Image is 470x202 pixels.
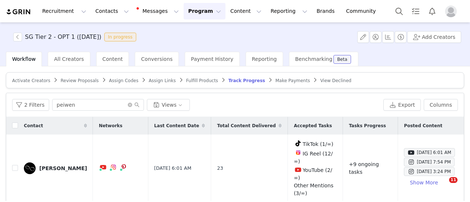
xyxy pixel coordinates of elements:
[109,78,138,83] span: Assign Codes
[25,33,101,41] h3: SG Tier 2 - OPT 1 ([DATE])
[39,165,87,171] div: [PERSON_NAME]
[228,78,265,83] span: Track Progress
[408,158,451,166] div: [DATE] 7:54 PM
[342,3,384,19] a: Community
[149,78,176,83] span: Assign Links
[424,99,458,111] button: Columns
[294,183,333,196] span: Other Mentions (3/∞)
[154,122,199,129] span: Last Content Date
[91,3,133,19] button: Contacts
[13,33,139,41] span: [object Object]
[295,56,332,62] span: Benchmarking
[12,56,36,62] span: Workflow
[128,103,132,107] i: icon: close-circle
[38,3,91,19] button: Recruitment
[61,78,99,83] span: Review Proposals
[391,3,407,19] button: Search
[186,78,218,83] span: Fulfill Products
[349,161,392,176] p: +9 ongoing tasks
[266,3,312,19] button: Reporting
[441,5,464,17] button: Profile
[337,57,347,62] div: Beta
[424,3,440,19] button: Notifications
[383,99,421,111] button: Export
[147,99,190,111] button: Views
[404,177,444,188] button: Show More
[303,141,333,147] span: TikTok (1/∞)
[349,122,386,129] span: Tasks Progress
[12,78,50,83] span: Activate Creators
[312,3,341,19] a: Brands
[111,164,116,170] img: instagram.svg
[54,56,84,62] span: All Creators
[191,56,234,62] span: Payment History
[134,3,183,19] button: Messages
[104,33,136,41] span: In progress
[294,151,333,164] span: IG Reel (12/∞)
[226,3,266,19] button: Content
[24,122,43,129] span: Contact
[217,165,223,172] span: 23
[154,165,192,172] span: [DATE] 6:01 AM
[445,5,457,17] img: placeholder-profile.jpg
[407,31,461,43] button: Add Creators
[320,78,351,83] span: View Declined
[24,162,36,174] img: 15c0110d-f226-4478-ae21-b39d3f3019a3.jpg
[141,56,173,62] span: Conversions
[449,177,458,183] span: 11
[102,56,123,62] span: Content
[52,99,144,111] input: Search...
[12,99,49,111] button: 2 Filters
[99,122,122,129] span: Networks
[6,8,32,15] img: grin logo
[408,148,451,157] div: [DATE] 6:01 AM
[252,56,277,62] span: Reporting
[294,122,332,129] span: Accepted Tasks
[295,150,301,155] img: instagram-reels.svg
[275,78,310,83] span: Make Payments
[134,102,140,107] i: icon: search
[404,122,442,129] span: Posted Content
[294,167,332,181] span: YouTube (2/∞)
[434,177,452,195] iframe: Intercom live chat
[184,3,225,19] button: Program
[408,3,424,19] a: Tasks
[217,122,276,129] span: Total Content Delivered
[24,162,87,174] a: [PERSON_NAME]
